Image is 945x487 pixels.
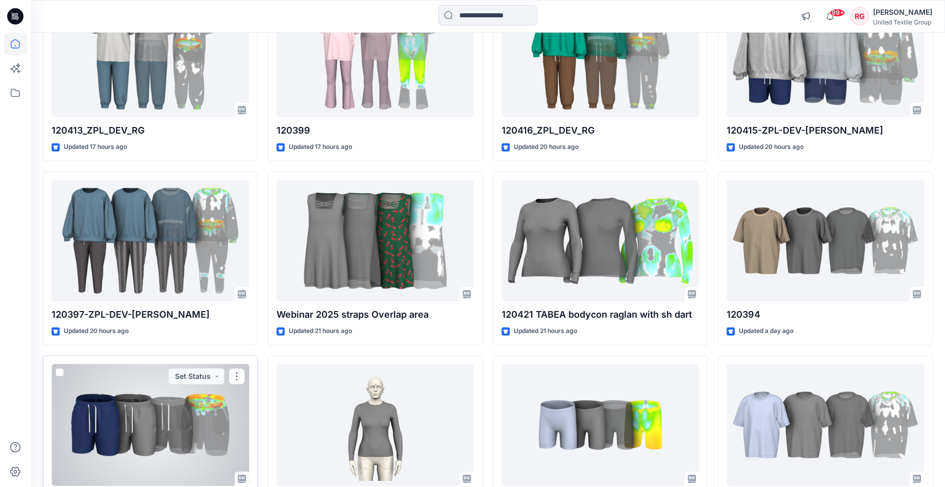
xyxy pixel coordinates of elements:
p: 120421 TABEA bodycon raglan with sh dart [502,307,699,322]
span: 99+ [830,9,845,17]
p: 120416_ZPL_DEV_RG [502,123,699,138]
p: 120394 [727,307,924,322]
div: United Textile Group [873,18,932,26]
p: 120415-ZPL-DEV-[PERSON_NAME] [727,123,924,138]
p: Updated 20 hours ago [514,142,579,152]
p: Updated 21 hours ago [514,326,577,337]
a: 120417 Friboo RG [727,364,924,486]
a: 120394 [727,180,924,302]
a: Webinar 2025 straps Overlap area [277,180,474,302]
p: 120413_ZPL_DEV_RG [52,123,249,138]
p: Updated 17 hours ago [289,142,352,152]
a: 120395 [52,364,249,486]
a: 120421 TABEA bodycon raglan with sh dart [502,180,699,302]
div: RG [851,7,869,25]
p: 120399 [277,123,474,138]
a: 108038 TABEA BODYCON [277,364,474,486]
div: [PERSON_NAME] [873,6,932,18]
p: Updated 21 hours ago [289,326,352,337]
p: Updated a day ago [739,326,793,337]
a: 120397-ZPL-DEV-RG-JB [52,180,249,302]
a: 120418 Friboo RG [502,364,699,486]
p: Updated 20 hours ago [739,142,804,152]
p: Webinar 2025 straps Overlap area [277,307,474,322]
p: Updated 17 hours ago [64,142,127,152]
p: 120397-ZPL-DEV-[PERSON_NAME] [52,307,249,322]
p: Updated 20 hours ago [64,326,129,337]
